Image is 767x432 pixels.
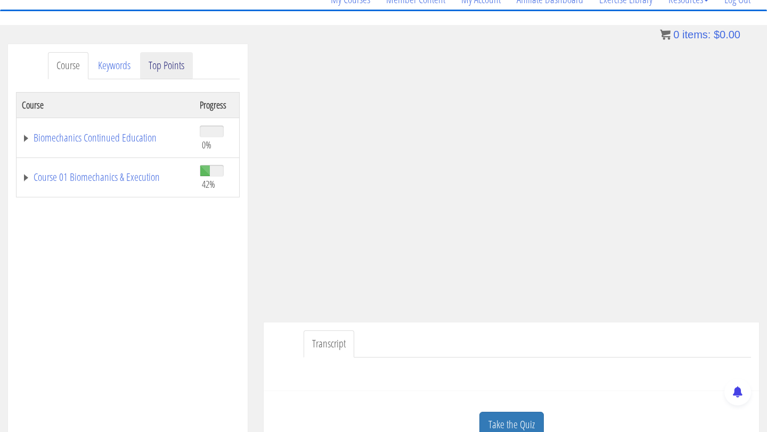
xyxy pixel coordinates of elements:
[714,29,740,40] bdi: 0.00
[202,178,215,190] span: 42%
[48,52,88,79] a: Course
[89,52,139,79] a: Keywords
[22,132,189,143] a: Biomechanics Continued Education
[22,172,189,182] a: Course 01 Biomechanics & Execution
[714,29,720,40] span: $
[673,29,679,40] span: 0
[140,52,193,79] a: Top Points
[682,29,711,40] span: items:
[660,29,740,40] a: 0 items: $0.00
[202,139,211,151] span: 0%
[660,29,671,40] img: icon11.png
[17,92,195,118] th: Course
[304,330,354,358] a: Transcript
[194,92,239,118] th: Progress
